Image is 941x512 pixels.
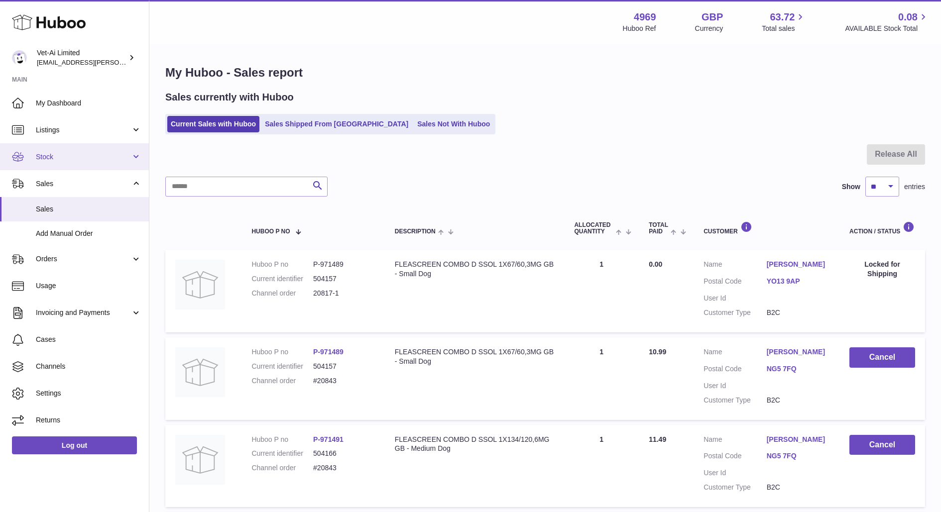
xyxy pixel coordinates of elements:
[704,277,766,289] dt: Postal Code
[767,396,829,405] dd: B2C
[770,10,795,24] span: 63.72
[849,260,915,279] div: Locked for Shipping
[649,435,666,443] span: 11.49
[12,50,27,65] img: abbey.fraser-roe@vet-ai.com
[395,435,555,454] div: FLEASCREEN COMBO D SSOL 1X134/120,6MG GB - Medium Dog
[313,463,375,473] dd: #20843
[251,463,313,473] dt: Channel order
[649,260,662,268] span: 0.00
[704,435,766,447] dt: Name
[36,254,131,264] span: Orders
[898,10,918,24] span: 0.08
[849,347,915,368] button: Cancel
[251,260,313,269] dt: Huboo P no
[849,221,915,235] div: Action / Status
[762,10,806,33] a: 63.72 Total sales
[845,24,929,33] span: AVAILABLE Stock Total
[704,468,766,478] dt: User Id
[395,347,555,366] div: FLEASCREEN COMBO D SSOL 1X67/60,3MG GB - Small Dog
[37,48,126,67] div: Vet-Ai Limited
[36,389,141,398] span: Settings
[251,228,290,235] span: Huboo P no
[623,24,656,33] div: Huboo Ref
[649,222,668,235] span: Total paid
[767,435,829,444] a: [PERSON_NAME]
[842,182,860,192] label: Show
[251,347,313,357] dt: Huboo P no
[845,10,929,33] a: 0.08 AVAILABLE Stock Total
[36,125,131,135] span: Listings
[849,435,915,455] button: Cancel
[762,24,806,33] span: Total sales
[36,335,141,344] span: Cases
[251,274,313,284] dt: Current identifier
[313,348,344,356] a: P-971489
[904,182,925,192] span: entries
[564,425,639,508] td: 1
[564,250,639,332] td: 1
[695,24,723,33] div: Currency
[175,347,225,397] img: no-photo.jpg
[414,116,493,132] a: Sales Not With Huboo
[36,205,141,214] span: Sales
[36,99,141,108] span: My Dashboard
[574,222,613,235] span: ALLOCATED Quantity
[313,449,375,458] dd: 504166
[704,396,766,405] dt: Customer Type
[175,260,225,309] img: no-photo.jpg
[167,116,259,132] a: Current Sales with Huboo
[37,58,200,66] span: [EMAIL_ADDRESS][PERSON_NAME][DOMAIN_NAME]
[313,274,375,284] dd: 504157
[704,294,766,303] dt: User Id
[313,376,375,386] dd: #20843
[175,435,225,485] img: no-photo.jpg
[767,483,829,492] dd: B2C
[313,362,375,371] dd: 504157
[767,347,829,357] a: [PERSON_NAME]
[704,260,766,272] dt: Name
[767,364,829,374] a: NG5 7FQ
[564,337,639,420] td: 1
[704,364,766,376] dt: Postal Code
[767,308,829,317] dd: B2C
[767,277,829,286] a: YO13 9AP
[704,451,766,463] dt: Postal Code
[36,415,141,425] span: Returns
[704,483,766,492] dt: Customer Type
[395,260,555,279] div: FLEASCREEN COMBO D SSOL 1X67/60,3MG GB - Small Dog
[261,116,412,132] a: Sales Shipped From [GEOGRAPHIC_DATA]
[251,376,313,386] dt: Channel order
[395,228,436,235] span: Description
[251,362,313,371] dt: Current identifier
[36,281,141,291] span: Usage
[36,308,131,317] span: Invoicing and Payments
[704,308,766,317] dt: Customer Type
[36,362,141,371] span: Channels
[313,435,344,443] a: P-971491
[36,229,141,238] span: Add Manual Order
[165,65,925,81] h1: My Huboo - Sales report
[36,179,131,189] span: Sales
[767,260,829,269] a: [PERSON_NAME]
[649,348,666,356] span: 10.99
[251,289,313,298] dt: Channel order
[634,10,656,24] strong: 4969
[165,91,294,104] h2: Sales currently with Huboo
[313,260,375,269] dd: P-971489
[704,221,829,235] div: Customer
[313,289,375,298] dd: 20817-1
[12,436,137,454] a: Log out
[36,152,131,162] span: Stock
[702,10,723,24] strong: GBP
[251,449,313,458] dt: Current identifier
[704,381,766,391] dt: User Id
[704,347,766,359] dt: Name
[767,451,829,461] a: NG5 7FQ
[251,435,313,444] dt: Huboo P no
